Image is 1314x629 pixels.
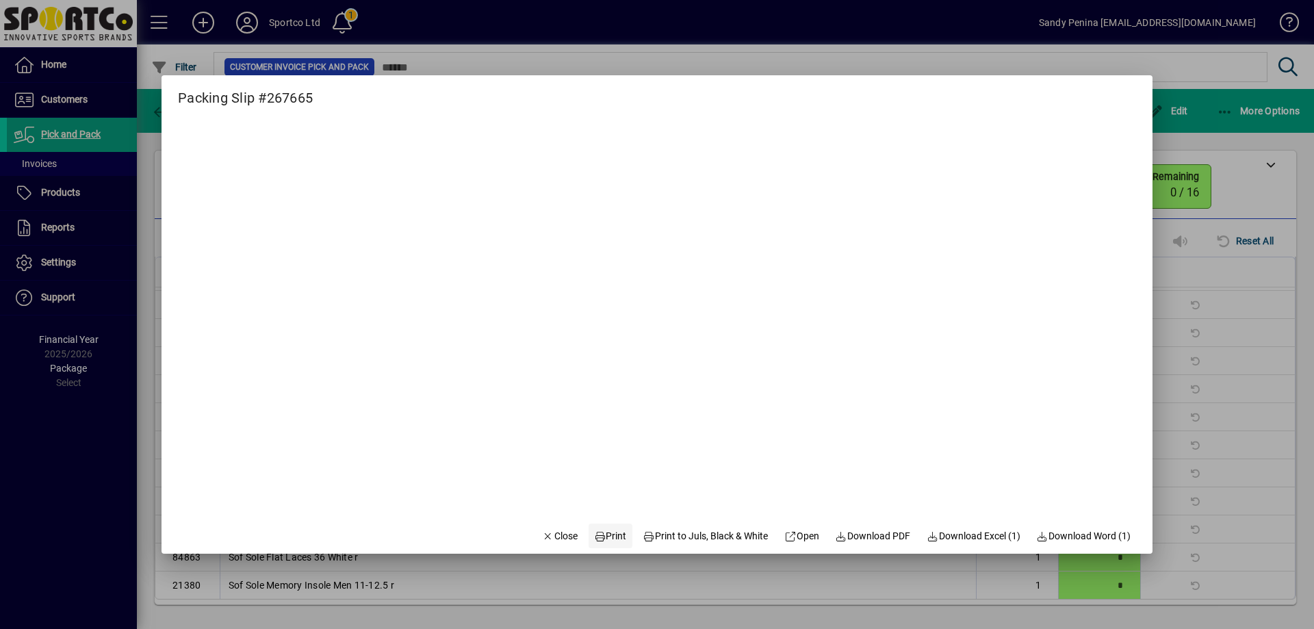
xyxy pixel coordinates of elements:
a: Open [779,524,825,548]
span: Close [542,529,578,543]
span: Print [594,529,627,543]
h2: Packing Slip #267665 [162,75,329,109]
button: Download Word (1) [1031,524,1137,548]
span: Download PDF [836,529,911,543]
button: Download Excel (1) [921,524,1026,548]
span: Download Excel (1) [927,529,1020,543]
button: Close [537,524,583,548]
span: Open [784,529,819,543]
span: Print to Juls, Black & White [643,529,769,543]
button: Print [589,524,632,548]
span: Download Word (1) [1037,529,1131,543]
a: Download PDF [830,524,916,548]
button: Print to Juls, Black & White [638,524,774,548]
